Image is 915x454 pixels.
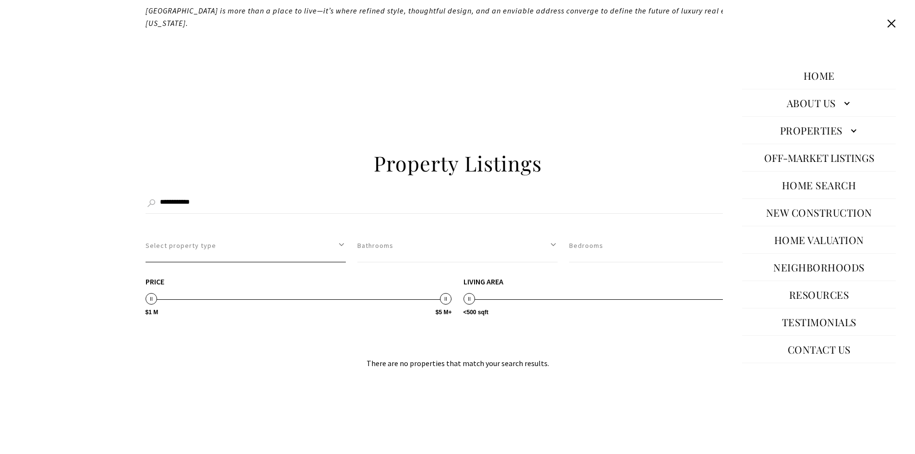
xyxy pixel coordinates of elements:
[799,64,840,87] a: Home
[10,22,139,28] div: Do you have questions?
[146,309,159,315] span: $1 M
[10,31,139,37] div: Call or text [DATE], we are here to help!
[784,283,854,306] a: Resources
[251,150,664,177] h2: Property Listings
[759,146,879,169] button: Off-Market Listings
[146,229,346,262] button: Select property type
[769,228,869,251] a: Home Valuation
[12,59,137,77] span: I agree to be contacted by [PERSON_NAME] International Real Estate PR via text, call & email. To ...
[783,338,855,361] a: Contact Us
[777,173,861,196] a: Home Search
[146,192,770,214] input: Search by Address, City, or Neighborhood
[146,6,752,28] em: [GEOGRAPHIC_DATA] is more than a place to live—it’s where refined style, thoughtful design, and a...
[436,309,452,315] span: $5 M+
[882,14,901,33] button: Close this option
[742,119,896,142] a: Properties
[742,91,896,114] a: About Us
[39,45,120,55] span: [PHONE_NUMBER]
[357,229,558,262] button: Bathrooms
[777,310,861,333] a: Testimonials
[769,256,869,279] a: Neighborhoods
[761,201,877,224] a: New Construction
[569,229,769,262] button: Bedrooms
[146,357,770,370] p: There are no properties that match your search results.
[464,309,488,315] span: <500 sqft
